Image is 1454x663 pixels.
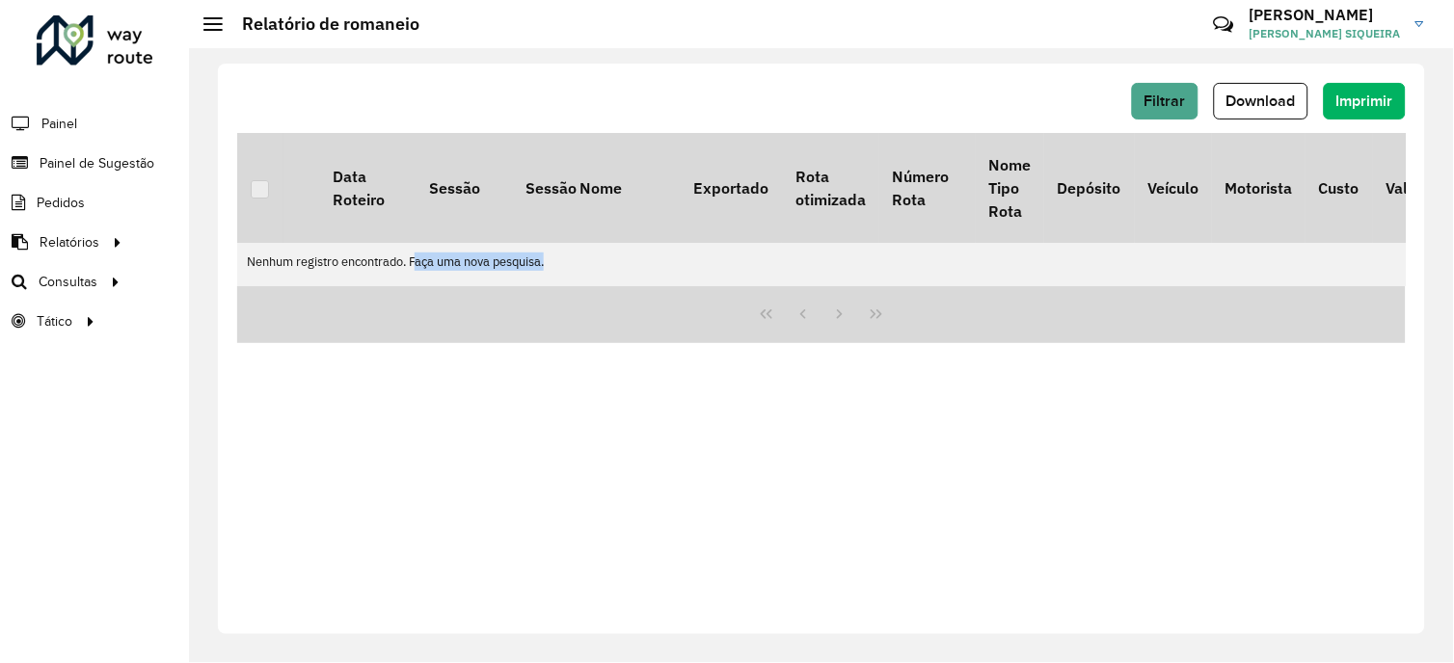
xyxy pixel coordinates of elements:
[1203,4,1245,45] a: Contato Rápido
[1214,83,1308,119] button: Download
[37,193,85,213] span: Pedidos
[40,153,154,173] span: Painel de Sugestão
[976,133,1044,243] th: Nome Tipo Rota
[1144,93,1186,109] span: Filtrar
[1373,133,1436,243] th: Valor
[223,13,419,35] h2: Relatório de romaneio
[319,133,416,243] th: Data Roteiro
[1135,133,1212,243] th: Veículo
[1336,93,1393,109] span: Imprimir
[681,133,782,243] th: Exportado
[512,133,681,243] th: Sessão Nome
[879,133,976,243] th: Número Rota
[1226,93,1296,109] span: Download
[39,272,97,292] span: Consultas
[1044,133,1134,243] th: Depósito
[1212,133,1306,243] th: Motorista
[416,133,512,243] th: Sessão
[40,232,99,252] span: Relatórios
[1306,133,1372,243] th: Custo
[41,114,77,134] span: Painel
[1250,25,1401,42] span: [PERSON_NAME] SIQUEIRA
[37,311,72,331] span: Tático
[1132,83,1198,119] button: Filtrar
[1324,83,1406,119] button: Imprimir
[1250,6,1401,24] h3: [PERSON_NAME]
[782,133,878,243] th: Rota otimizada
